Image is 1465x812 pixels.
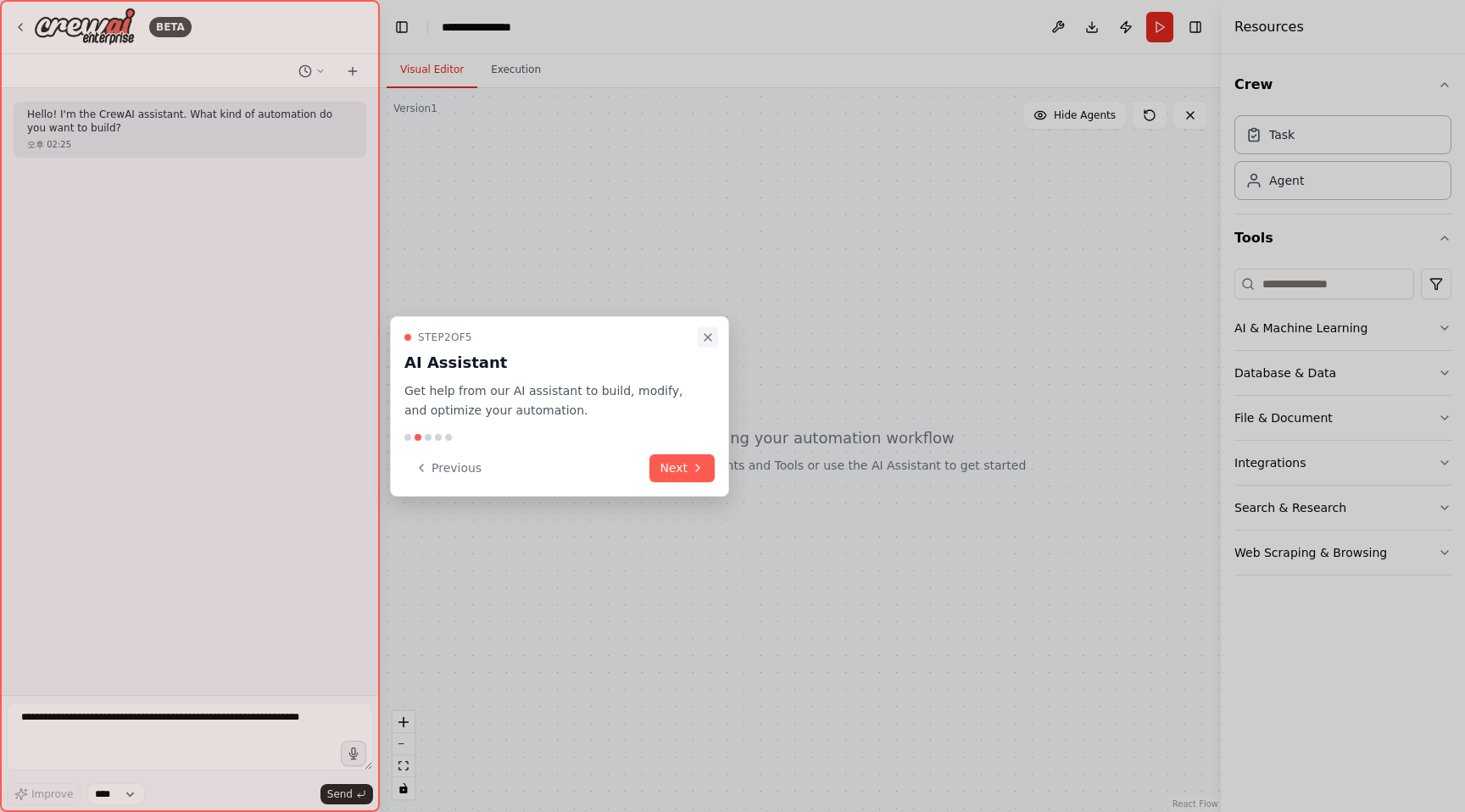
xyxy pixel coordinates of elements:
[390,15,414,39] button: Hide left sidebar
[404,351,694,375] h3: AI Assistant
[418,331,472,344] span: Step 2 of 5
[698,327,718,348] button: Close walkthrough
[649,454,715,482] button: Next
[404,454,492,482] button: Previous
[404,381,694,420] p: Get help from our AI assistant to build, modify, and optimize your automation.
